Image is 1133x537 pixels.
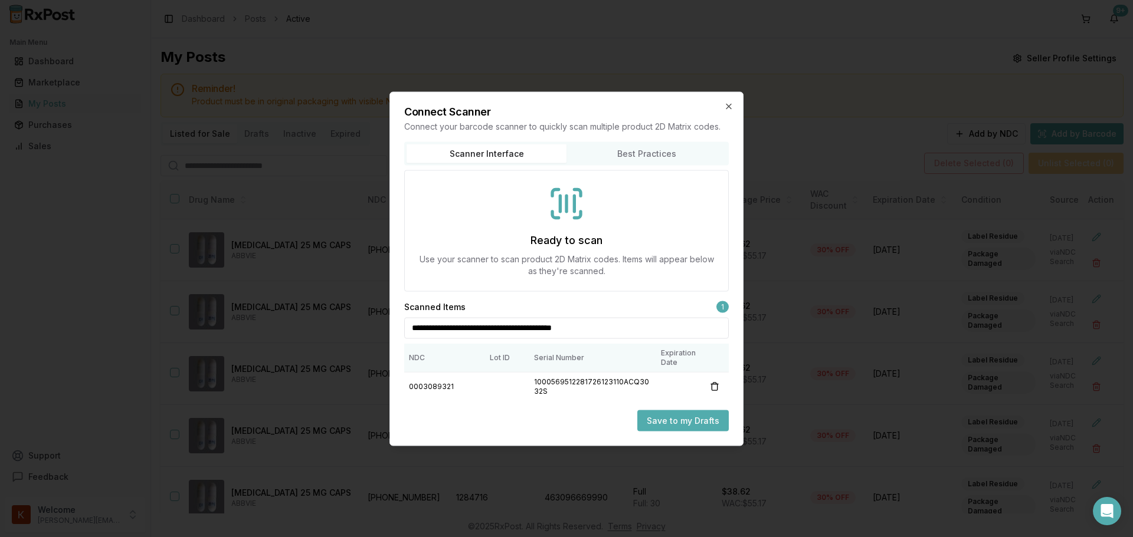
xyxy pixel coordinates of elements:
th: Lot ID [485,343,529,372]
th: Expiration Date [656,343,700,372]
p: Connect your barcode scanner to quickly scan multiple product 2D Matrix codes. [404,120,729,132]
td: 1000569512281726123110ACQ3032S [529,372,656,401]
p: Use your scanner to scan product 2D Matrix codes. Items will appear below as they're scanned. [419,253,714,276]
td: 0003089321 [404,372,485,401]
th: Serial Number [529,343,656,372]
button: Best Practices [566,144,726,163]
button: Scanner Interface [407,144,566,163]
button: Save to my Drafts [637,410,729,431]
th: NDC [404,343,485,372]
span: 1 [716,301,729,312]
h3: Scanned Items [404,301,466,312]
h2: Connect Scanner [404,106,729,117]
h3: Ready to scan [531,232,602,248]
